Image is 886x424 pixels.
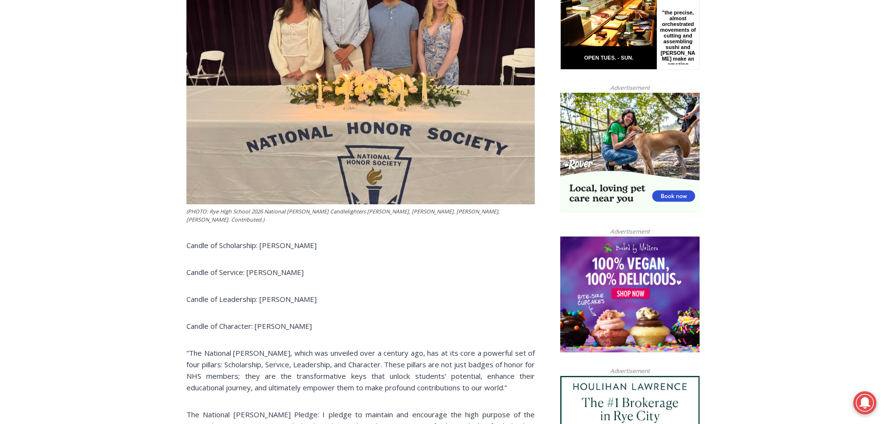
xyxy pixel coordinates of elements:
[186,320,535,332] p: Candle of Character: [PERSON_NAME]
[186,347,535,393] p: “The National [PERSON_NAME], which was unveiled over a century ago, has at its core a powerful se...
[231,93,466,120] a: Intern @ [DOMAIN_NAME]
[3,99,94,136] span: Open Tues. - Sun. [PHONE_NUMBER]
[560,237,700,353] img: Baked by Melissa
[601,366,659,375] span: Advertisement
[601,227,659,236] span: Advertisement
[186,266,535,278] p: Candle of Service: [PERSON_NAME]
[186,239,535,251] p: Candle of Scholarship: [PERSON_NAME]
[186,293,535,305] p: Candle of Leadership: [PERSON_NAME]
[186,207,535,224] figcaption: (PHOTO: Rye High School 2026 National [PERSON_NAME] Candlelighters [PERSON_NAME], [PERSON_NAME], ...
[0,97,97,120] a: Open Tues. - Sun. [PHONE_NUMBER]
[601,83,659,92] span: Advertisement
[98,60,136,115] div: "the precise, almost orchestrated movements of cutting and assembling sushi and [PERSON_NAME] mak...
